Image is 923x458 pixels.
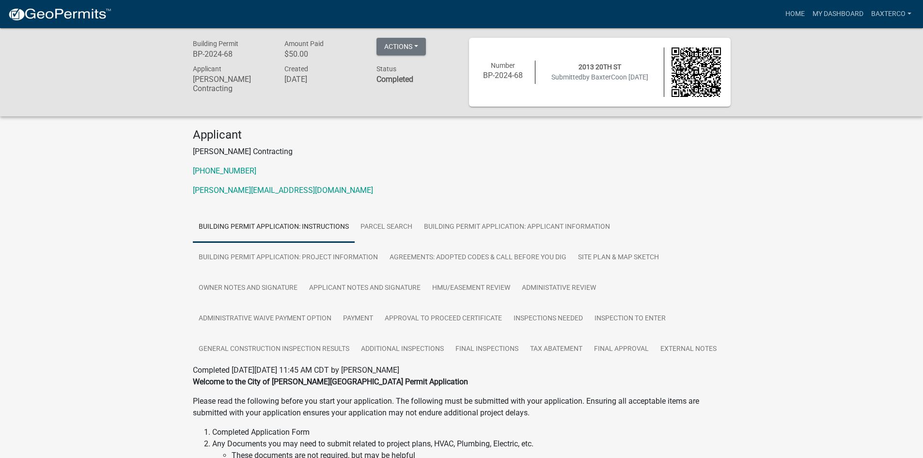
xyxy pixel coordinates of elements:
span: Building Permit [193,40,238,47]
button: Actions [376,38,426,55]
strong: Welcome to the City of [PERSON_NAME][GEOGRAPHIC_DATA] Permit Application [193,377,468,386]
img: QR code [672,47,721,97]
a: Final Approval [588,334,655,365]
a: Parcel search [355,212,418,243]
a: Building Permit Application: Project Information [193,242,384,273]
h6: [DATE] [284,75,362,84]
h6: $50.00 [284,49,362,59]
h6: BP-2024-68 [479,71,528,80]
p: [PERSON_NAME] Contracting [193,146,731,158]
a: Approval to Proceed Certificate [379,303,508,334]
span: Created [284,65,308,73]
a: Inspection to Enter [589,303,672,334]
span: Status [376,65,396,73]
a: Applicant Notes and Signature [303,273,426,304]
p: Please read the following before you start your application. The following must be submitted with... [193,395,731,419]
span: Amount Paid [284,40,324,47]
span: 2013 20TH ST [579,63,621,71]
a: Building Permit Application: Applicant Information [418,212,616,243]
a: Agreements: Adopted Codes & Call Before You Dig [384,242,572,273]
a: HMU/Easement Review [426,273,516,304]
span: Number [491,62,515,69]
a: Additional Inspections [355,334,450,365]
span: Applicant [193,65,221,73]
a: [PHONE_NUMBER] [193,166,256,175]
h4: Applicant [193,128,731,142]
a: Site Plan & Map Sketch [572,242,665,273]
a: Administrative Waive Payment Option [193,303,337,334]
strong: Completed [376,75,413,84]
li: Completed Application Form [212,426,731,438]
a: BaxterCo [867,5,915,23]
a: Tax Abatement [524,334,588,365]
a: Final Inspections [450,334,524,365]
a: Owner Notes and Signature [193,273,303,304]
h6: BP-2024-68 [193,49,270,59]
a: Home [782,5,809,23]
a: My Dashboard [809,5,867,23]
span: Submitted on [DATE] [551,73,648,81]
a: General Construction Inspection Results [193,334,355,365]
span: Completed [DATE][DATE] 11:45 AM CDT by [PERSON_NAME] [193,365,399,375]
a: External Notes [655,334,722,365]
a: Inspections Needed [508,303,589,334]
span: by BaxterCo [582,73,619,81]
a: Building Permit Application: Instructions [193,212,355,243]
a: [PERSON_NAME][EMAIL_ADDRESS][DOMAIN_NAME] [193,186,373,195]
a: Administative Review [516,273,602,304]
a: Payment [337,303,379,334]
h6: [PERSON_NAME] Contracting [193,75,270,93]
